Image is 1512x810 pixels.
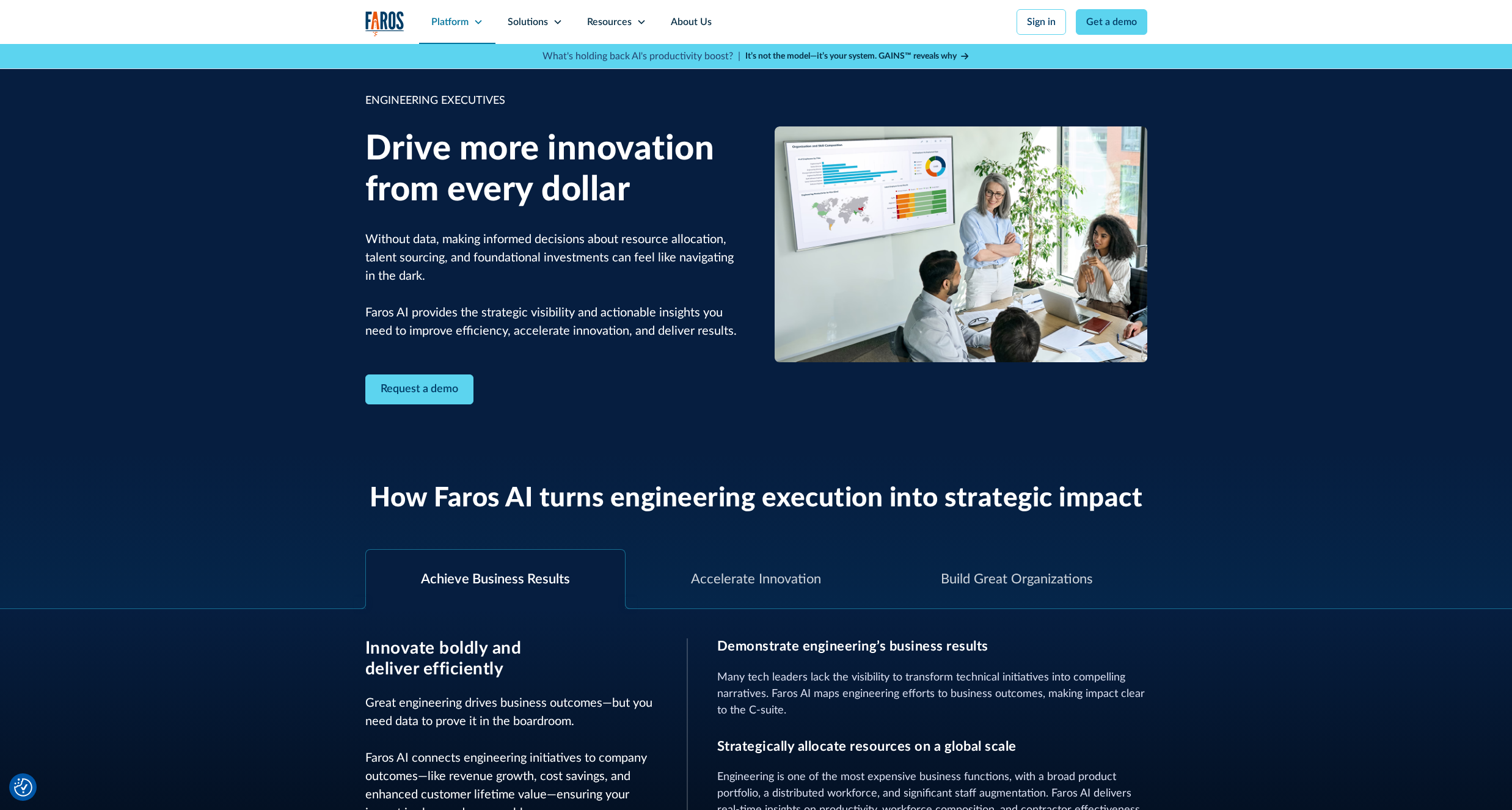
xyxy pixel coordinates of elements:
h3: Strategically allocate resources on a global scale [717,739,1147,754]
a: It’s not the model—it’s your system. GAINS™ reveals why [745,50,970,63]
div: Achieve Business Results [421,569,570,589]
div: Solutions [508,15,548,29]
h1: Drive more innovation from every dollar [365,129,738,211]
div: Accelerate Innovation [691,569,821,589]
button: Cookie Settings [14,778,32,797]
h3: Innovate boldly and deliver efficiently [365,638,657,679]
h3: Demonstrate engineering’s business results [717,638,1147,654]
div: Build Great Organizations [941,569,1093,589]
a: Sign in [1017,9,1066,35]
p: What's holding back AI's productivity boost? | [542,49,740,64]
a: Contact Modal [365,374,473,404]
div: Resources [587,15,632,29]
div: ENGINEERING EXECUTIVES [365,93,738,109]
p: Many tech leaders lack the visibility to transform technical initiatives into compelling narrativ... [717,670,1147,719]
a: home [365,11,404,36]
a: Get a demo [1076,9,1147,35]
strong: It’s not the model—it’s your system. GAINS™ reveals why [745,52,957,60]
h2: How Faros AI turns engineering execution into strategic impact [370,483,1142,515]
img: Logo of the analytics and reporting company Faros. [365,11,404,36]
p: Without data, making informed decisions about resource allocation, talent sourcing, and foundatio... [365,230,738,340]
div: Platform [431,15,469,29]
img: Revisit consent button [14,778,32,797]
